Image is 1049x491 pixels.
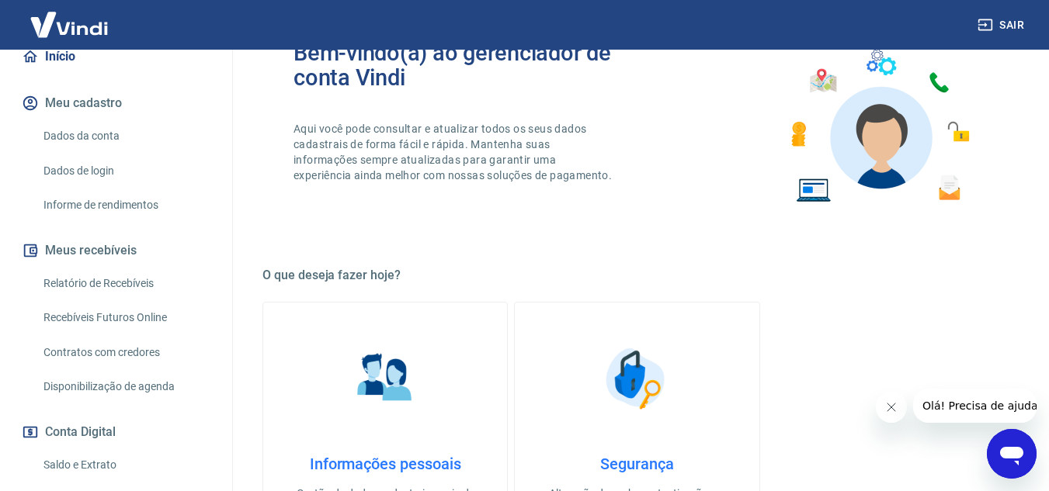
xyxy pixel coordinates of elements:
a: Disponibilização de agenda [37,371,214,403]
a: Informe de rendimentos [37,189,214,221]
p: Aqui você pode consultar e atualizar todos os seus dados cadastrais de forma fácil e rápida. Mant... [294,121,615,183]
a: Relatório de Recebíveis [37,268,214,299]
button: Meus recebíveis [19,233,214,268]
h4: Informações pessoais [288,455,482,473]
iframe: Botão para abrir a janela de mensagens [987,429,1037,479]
button: Conta Digital [19,415,214,449]
img: Segurança [598,340,676,417]
button: Sair [974,11,1030,40]
img: Informações pessoais [346,340,424,417]
a: Dados de login [37,155,214,187]
a: Contratos com credores [37,337,214,368]
iframe: Fechar mensagem [876,392,907,423]
img: Imagem de um avatar masculino com diversos icones exemplificando as funcionalidades do gerenciado... [777,40,981,212]
button: Meu cadastro [19,86,214,120]
span: Olá! Precisa de ajuda? [9,11,130,23]
a: Saldo e Extrato [37,449,214,481]
img: Vindi [19,1,120,48]
iframe: Mensagem da empresa [913,389,1037,423]
h2: Bem-vindo(a) ao gerenciador de conta Vindi [294,40,637,90]
h4: Segurança [540,455,734,473]
a: Início [19,40,214,74]
h5: O que deseja fazer hoje? [262,268,1012,283]
a: Dados da conta [37,120,214,152]
a: Recebíveis Futuros Online [37,302,214,334]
